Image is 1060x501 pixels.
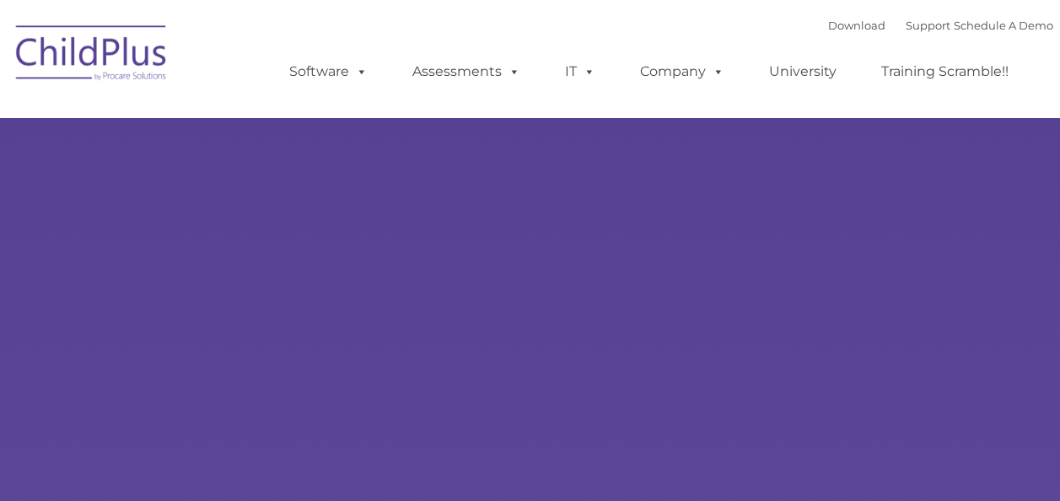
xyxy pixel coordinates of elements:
[864,55,1025,89] a: Training Scramble!!
[623,55,741,89] a: Company
[906,19,950,32] a: Support
[828,19,1053,32] font: |
[272,55,385,89] a: Software
[395,55,537,89] a: Assessments
[752,55,853,89] a: University
[954,19,1053,32] a: Schedule A Demo
[828,19,885,32] a: Download
[548,55,612,89] a: IT
[8,13,176,98] img: ChildPlus by Procare Solutions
